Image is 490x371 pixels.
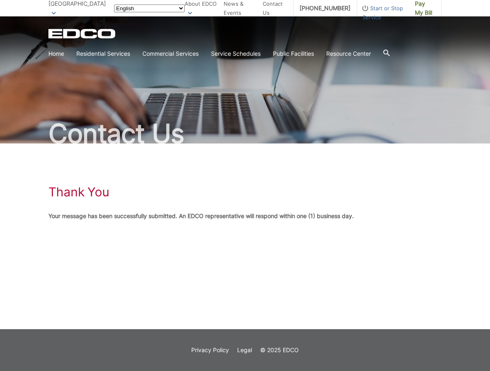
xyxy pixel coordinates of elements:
select: Select a language [114,5,185,12]
a: EDCD logo. Return to the homepage. [48,29,117,39]
strong: Your message has been successfully submitted. An EDCO representative will respond within one (1) ... [48,212,354,219]
a: Service Schedules [211,49,261,58]
h2: Contact Us [48,121,442,147]
a: Residential Services [76,49,130,58]
a: Privacy Policy [191,346,229,355]
a: Home [48,49,64,58]
h1: Thank You [48,184,109,199]
a: Commercial Services [142,49,199,58]
a: Legal [237,346,252,355]
a: Resource Center [326,49,371,58]
a: Public Facilities [273,49,314,58]
p: © 2025 EDCO [260,346,299,355]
